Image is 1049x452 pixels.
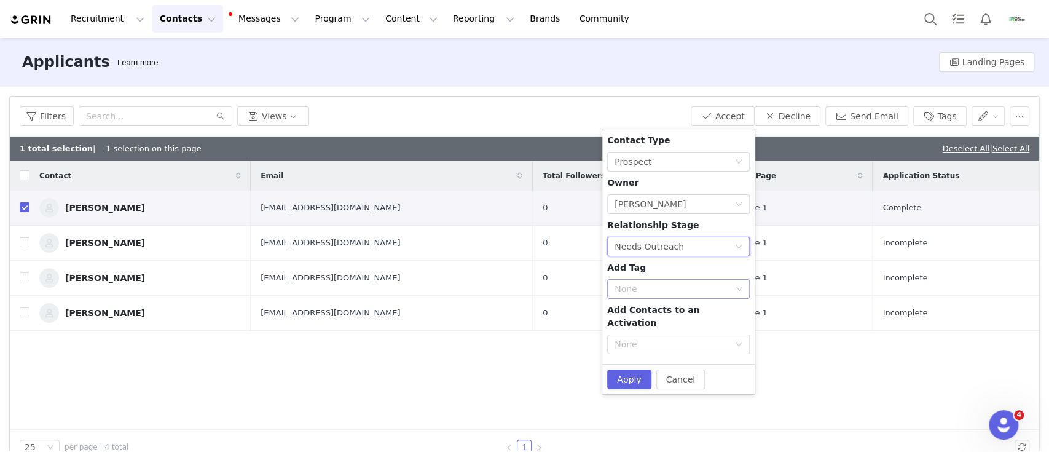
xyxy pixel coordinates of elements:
input: Search... [79,106,232,126]
span: 0 [543,202,548,214]
button: Search [917,5,944,33]
a: [PERSON_NAME] [39,268,241,288]
div: [PERSON_NAME] [65,308,145,318]
div: [PERSON_NAME] [65,203,145,213]
img: b19d0a03-6d78-486b-9ba7-1a0811a5b9a1--s.jpg [39,233,59,253]
a: Community [572,5,642,33]
div: [PERSON_NAME] [65,238,145,248]
i: icon: down [736,285,743,294]
i: icon: down [735,158,742,167]
a: Tasks [945,5,972,33]
i: icon: down [735,243,742,252]
button: Landing Pages [939,52,1034,72]
button: Recruitment [63,5,152,33]
span: Add Contacts to an Activation [607,305,700,328]
button: Tags [913,106,967,126]
div: [PERSON_NAME] [65,273,145,283]
div: | 1 selection on this page [20,143,202,155]
button: Content [378,5,445,33]
img: bcc0dfc9-e1ec-43f8-bf7e-8f0ca71d6052--s.jpg [39,303,59,323]
span: 0 [543,272,548,284]
div: None [615,283,731,295]
span: Email [261,170,283,181]
span: 0 [543,237,548,249]
b: 1 total selection [20,144,93,153]
i: icon: down [47,443,54,452]
button: Cancel [656,370,705,389]
span: Owner [607,178,638,188]
i: icon: search [216,112,225,121]
img: 540eaea4-f047-4d11-830f-c7ec2190dcf6--s.jpg [39,198,59,218]
span: 0 [543,307,548,319]
img: grin logo [10,14,53,26]
button: Reporting [446,5,522,33]
span: Complete [882,202,921,214]
span: Contact [39,170,71,181]
button: Decline [754,106,820,126]
div: Tooltip anchor [115,57,160,69]
span: [EMAIL_ADDRESS][DOMAIN_NAME] [261,237,400,249]
span: Contact Type [607,135,670,145]
button: Send Email [825,106,908,126]
img: 57b5fc01-1eb9-4ca0-897e-63f58c32451c--s.jpg [39,268,59,288]
span: Incomplete [882,272,927,284]
span: | [989,144,1029,153]
span: Total Followers [543,170,605,181]
iframe: Intercom live chat [989,410,1018,440]
span: Application Status [882,170,959,181]
h3: Applicants [22,51,110,73]
a: [PERSON_NAME] [39,233,241,253]
button: Accept [691,106,755,126]
button: Apply [607,370,651,389]
span: Add Tag [607,263,646,272]
i: icon: down [735,341,742,349]
button: Views [237,106,309,126]
i: icon: left [506,444,513,451]
button: Profile [1000,9,1039,29]
span: Incomplete [882,237,927,249]
img: 61eee7cb-98c9-4f3c-b944-d4b09008742e.png [1007,9,1027,29]
button: Messages [224,5,307,33]
i: icon: right [535,444,543,451]
span: 4 [1014,410,1024,420]
span: [EMAIL_ADDRESS][DOMAIN_NAME] [261,307,400,319]
a: [PERSON_NAME] [39,303,241,323]
a: Deselect All [942,144,989,153]
span: Incomplete [882,307,927,319]
span: [EMAIL_ADDRESS][DOMAIN_NAME] [261,202,400,214]
div: None [615,338,729,351]
i: icon: down [735,200,742,209]
button: Contacts [152,5,223,33]
span: [EMAIL_ADDRESS][DOMAIN_NAME] [261,272,400,284]
button: Program [307,5,377,33]
div: Prospect [615,153,651,171]
button: Filters [20,106,74,126]
a: Brands [522,5,571,33]
div: Needs Outreach [615,237,684,256]
a: [PERSON_NAME] [39,198,241,218]
a: Select All [992,144,1029,153]
div: Pilar Goytia [615,195,686,213]
button: Notifications [972,5,999,33]
span: Relationship Stage [607,220,699,230]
